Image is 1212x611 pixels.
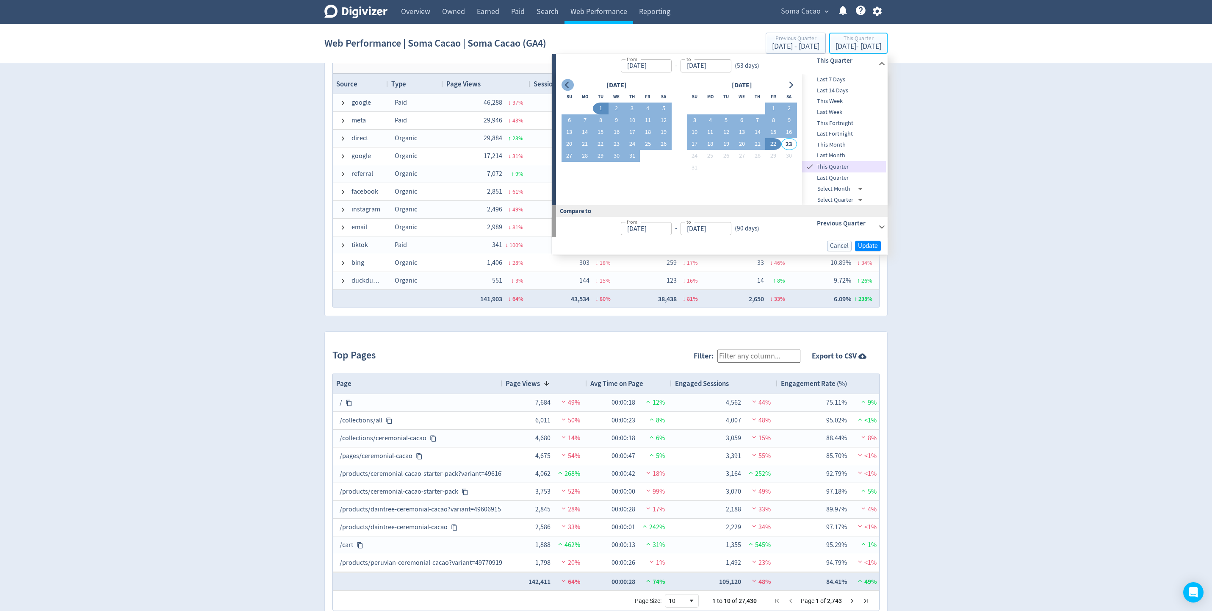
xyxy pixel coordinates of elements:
[856,523,864,529] img: negative-performance.svg
[781,138,797,150] button: 23
[644,578,653,584] img: positive-performance.svg
[556,54,888,74] div: from-to(53 days)This Quarter
[802,107,886,118] div: Last Week
[750,138,765,150] button: 21
[774,295,785,303] span: 33 %
[772,43,819,50] div: [DATE] - [DATE]
[802,96,886,107] div: This Week
[600,295,611,303] span: 80 %
[600,277,611,284] span: 15 %
[773,277,776,284] span: ↑
[351,237,368,253] span: tiktok
[665,594,699,608] div: Page Size
[559,398,580,407] span: 49%
[395,169,417,178] span: Organic
[512,99,523,106] span: 37 %
[802,119,886,128] span: This Fortnight
[395,241,407,249] span: Paid
[859,398,868,405] img: positive-performance.svg
[770,259,773,267] span: ↓
[508,259,511,267] span: ↓
[815,162,886,172] span: This Quarter
[512,152,523,160] span: 31 %
[351,219,367,236] span: email
[750,126,765,138] button: 14
[802,85,886,96] div: Last 14 Days
[336,79,357,89] span: Source
[750,150,765,162] button: 28
[644,469,653,476] img: negative-performance.svg
[703,150,718,162] button: 25
[747,541,755,547] img: positive-performance.svg
[340,412,495,429] div: /collections/all
[559,416,568,422] img: negative-performance.svg
[562,138,577,150] button: 20
[529,394,551,411] div: 7,684
[511,277,514,284] span: ↓
[487,169,502,178] span: 7,072
[484,152,502,160] span: 17,214
[687,259,698,267] span: 17 %
[703,114,718,126] button: 4
[802,97,886,106] span: This Week
[656,103,672,114] button: 5
[508,99,511,106] span: ↓
[506,379,540,388] span: Page Views
[612,412,635,429] div: 00:00:23
[577,91,593,103] th: Monday
[515,277,523,284] span: 3 %
[717,350,800,363] input: Filter any column...
[656,138,672,150] button: 26
[823,8,830,15] span: expand_more
[687,277,698,284] span: 16 %
[508,223,511,231] span: ↓
[766,33,826,54] button: Previous Quarter[DATE] - [DATE]
[857,259,860,267] span: ↓
[765,150,781,162] button: 29
[593,91,609,103] th: Tuesday
[750,523,758,529] img: negative-performance.svg
[802,128,886,139] div: Last Fortnight
[826,412,847,429] div: 95.02%
[750,505,758,511] img: negative-performance.svg
[395,152,417,160] span: Organic
[687,150,703,162] button: 24
[487,258,502,267] span: 1,406
[484,98,502,107] span: 46,288
[817,56,875,66] h6: This Quarter
[836,43,881,50] div: [DATE] - [DATE]
[395,187,417,196] span: Organic
[781,150,797,162] button: 30
[627,218,637,225] label: from
[859,541,868,547] img: positive-performance.svg
[856,558,864,565] img: negative-performance.svg
[640,126,656,138] button: 18
[750,398,758,405] img: negative-performance.svg
[747,469,755,476] img: positive-performance.svg
[351,201,380,218] span: instagram
[515,170,523,178] span: 9 %
[817,183,866,194] div: Select Month
[577,126,593,138] button: 14
[562,114,577,126] button: 6
[729,80,755,91] div: [DATE]
[395,116,407,125] span: Paid
[552,205,888,217] div: Compare to
[351,166,373,182] span: referral
[802,150,886,161] div: Last Month
[395,98,407,107] span: Paid
[675,379,729,388] span: Engaged Sessions
[593,114,609,126] button: 8
[604,80,629,91] div: [DATE]
[734,138,750,150] button: 20
[511,170,514,178] span: ↑
[802,86,886,95] span: Last 14 Days
[718,150,734,162] button: 26
[703,126,718,138] button: 11
[829,33,888,54] button: This Quarter[DATE]- [DATE]
[640,138,656,150] button: 25
[802,74,886,205] nav: presets
[609,126,624,138] button: 16
[556,74,888,205] div: from-to(53 days)This Quarter
[624,150,640,162] button: 31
